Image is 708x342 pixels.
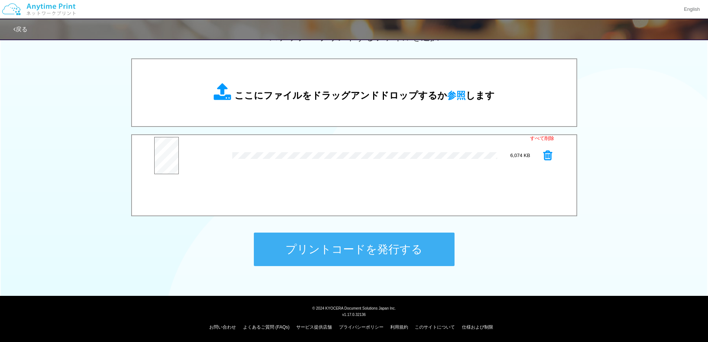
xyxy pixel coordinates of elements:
[312,306,396,310] span: © 2024 KYOCERA Document Solutions Japan Inc.
[296,325,332,330] a: サービス提供店舗
[339,325,384,330] a: プライバシーポリシー
[497,152,543,159] div: 6,074 KB
[447,90,466,100] span: 参照
[390,325,408,330] a: 利用規約
[254,233,455,266] button: プリントコードを発行する
[530,135,554,142] a: すべて削除
[209,325,236,330] a: お問い合わせ
[269,32,439,42] span: ステップ 2: プリントするファイルを選択
[415,325,455,330] a: このサイトについて
[342,312,366,317] span: v1.17.0.32136
[13,26,28,32] a: 戻る
[462,325,493,330] a: 仕様および制限
[235,90,495,100] span: ここにファイルをドラッグアンドドロップするか します
[243,325,290,330] a: よくあるご質問 (FAQs)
